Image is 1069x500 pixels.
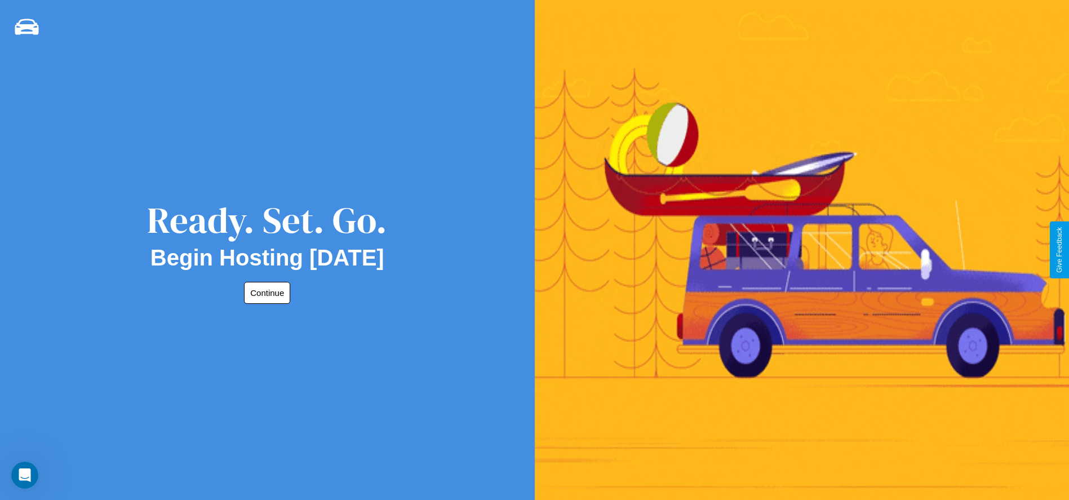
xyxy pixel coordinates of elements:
div: Ready. Set. Go. [147,195,387,245]
iframe: Intercom live chat [11,462,38,489]
div: Give Feedback [1055,227,1063,273]
h2: Begin Hosting [DATE] [150,245,384,271]
button: Continue [244,282,290,304]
